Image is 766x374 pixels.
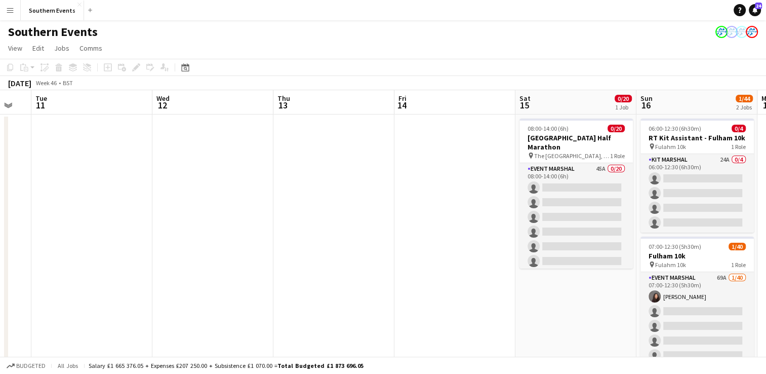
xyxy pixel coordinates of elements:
[755,3,762,9] span: 24
[21,1,84,20] button: Southern Events
[5,360,47,371] button: Budgeted
[736,26,748,38] app-user-avatar: RunThrough Events
[56,362,80,369] span: All jobs
[63,79,73,87] div: BST
[54,44,69,53] span: Jobs
[8,24,98,40] h1: Southern Events
[746,26,758,38] app-user-avatar: RunThrough Events
[75,42,106,55] a: Comms
[28,42,48,55] a: Edit
[16,362,46,369] span: Budgeted
[89,362,364,369] div: Salary £1 665 376.05 + Expenses £207 250.00 + Subsistence £1 070.00 =
[277,362,364,369] span: Total Budgeted £1 873 696.05
[749,4,761,16] a: 24
[4,42,26,55] a: View
[715,26,728,38] app-user-avatar: RunThrough Events
[725,26,738,38] app-user-avatar: RunThrough Events
[8,78,31,88] div: [DATE]
[50,42,73,55] a: Jobs
[32,44,44,53] span: Edit
[79,44,102,53] span: Comms
[8,44,22,53] span: View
